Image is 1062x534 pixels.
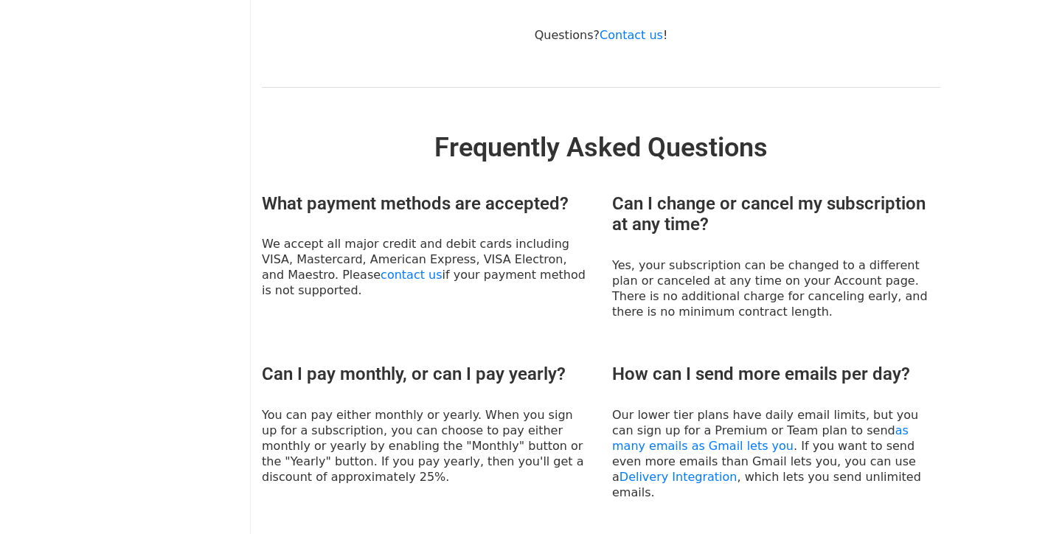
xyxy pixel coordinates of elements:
h3: How can I send more emails per day? [612,364,940,385]
p: We accept all major credit and debit cards including VISA, Mastercard, American Express, VISA Ele... [262,236,590,298]
iframe: Chat Widget [988,463,1062,534]
p: Our lower tier plans have daily email limits, but you can sign up for a Premium or Team plan to s... [612,407,940,500]
h3: Can I pay monthly, or can I pay yearly? [262,364,590,385]
a: as many emails as Gmail lets you [612,423,909,453]
h3: What payment methods are accepted? [262,193,590,215]
p: Yes, your subscription can be changed to a different plan or canceled at any time on your Account... [612,257,940,319]
h3: Can I change or cancel my subscription at any time? [612,193,940,236]
h2: Frequently Asked Questions [262,132,940,164]
p: Questions? ! [262,27,940,43]
p: You can pay either monthly or yearly. When you sign up for a subscription, you can choose to pay ... [262,407,590,485]
a: contact us [381,268,442,282]
a: Delivery Integration [619,470,737,484]
a: Contact us [600,28,663,42]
